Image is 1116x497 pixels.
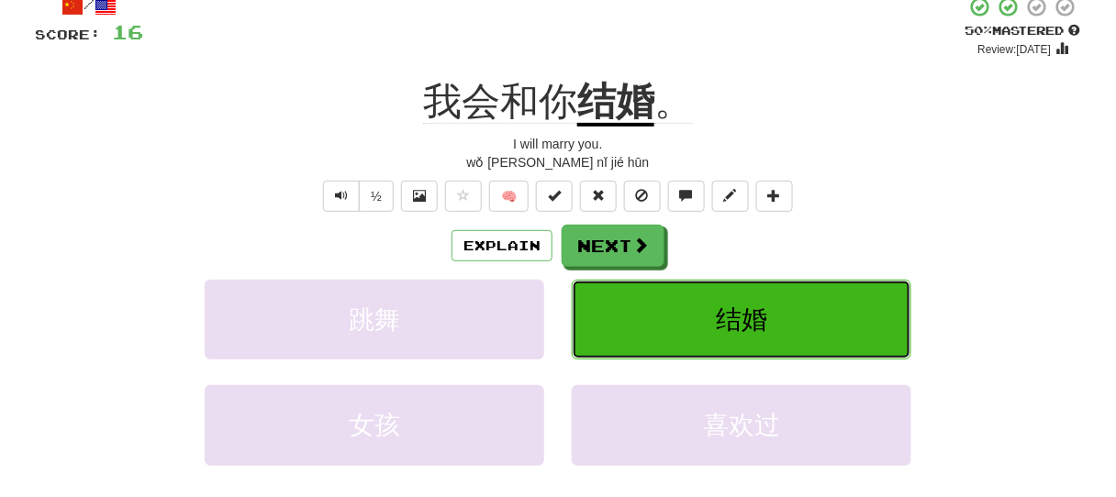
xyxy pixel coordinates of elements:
[577,80,654,127] u: 结婚
[965,23,1081,39] div: Mastered
[489,181,529,212] button: 🧠
[349,305,400,334] span: 跳舞
[35,27,101,42] span: Score:
[112,20,143,43] span: 16
[562,225,664,267] button: Next
[965,23,993,38] span: 50 %
[323,181,360,212] button: Play sentence audio (ctl+space)
[572,385,911,465] button: 喜欢过
[978,43,1052,56] small: Review: [DATE]
[536,181,573,212] button: Set this sentence to 100% Mastered (alt+m)
[205,280,544,359] button: 跳舞
[712,181,749,212] button: Edit sentence (alt+d)
[319,181,394,212] div: Text-to-speech controls
[445,181,482,212] button: Favorite sentence (alt+f)
[205,385,544,465] button: 女孩
[452,230,552,261] button: Explain
[624,181,661,212] button: Ignore sentence (alt+i)
[401,181,438,212] button: Show image (alt+x)
[668,181,705,212] button: Discuss sentence (alt+u)
[716,305,767,334] span: 结婚
[703,411,780,439] span: 喜欢过
[349,411,400,439] span: 女孩
[35,135,1081,153] div: I will marry you.
[423,80,577,124] span: 我会和你
[35,153,1081,171] div: wǒ [PERSON_NAME] nǐ jié hūn
[654,80,693,124] span: 。
[580,181,617,212] button: Reset to 0% Mastered (alt+r)
[359,181,394,212] button: ½
[572,280,911,359] button: 结婚
[756,181,793,212] button: Add to collection (alt+a)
